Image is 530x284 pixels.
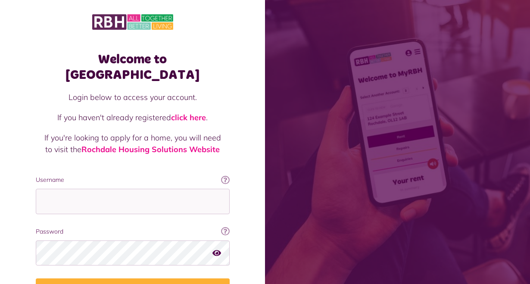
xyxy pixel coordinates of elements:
[92,13,173,31] img: MyRBH
[44,91,221,103] p: Login below to access your account.
[36,52,230,83] h1: Welcome to [GEOGRAPHIC_DATA]
[171,112,206,122] a: click here
[36,175,230,184] label: Username
[81,144,220,154] a: Rochdale Housing Solutions Website
[44,132,221,155] p: If you're looking to apply for a home, you will need to visit the
[44,112,221,123] p: If you haven't already registered .
[36,227,230,236] label: Password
